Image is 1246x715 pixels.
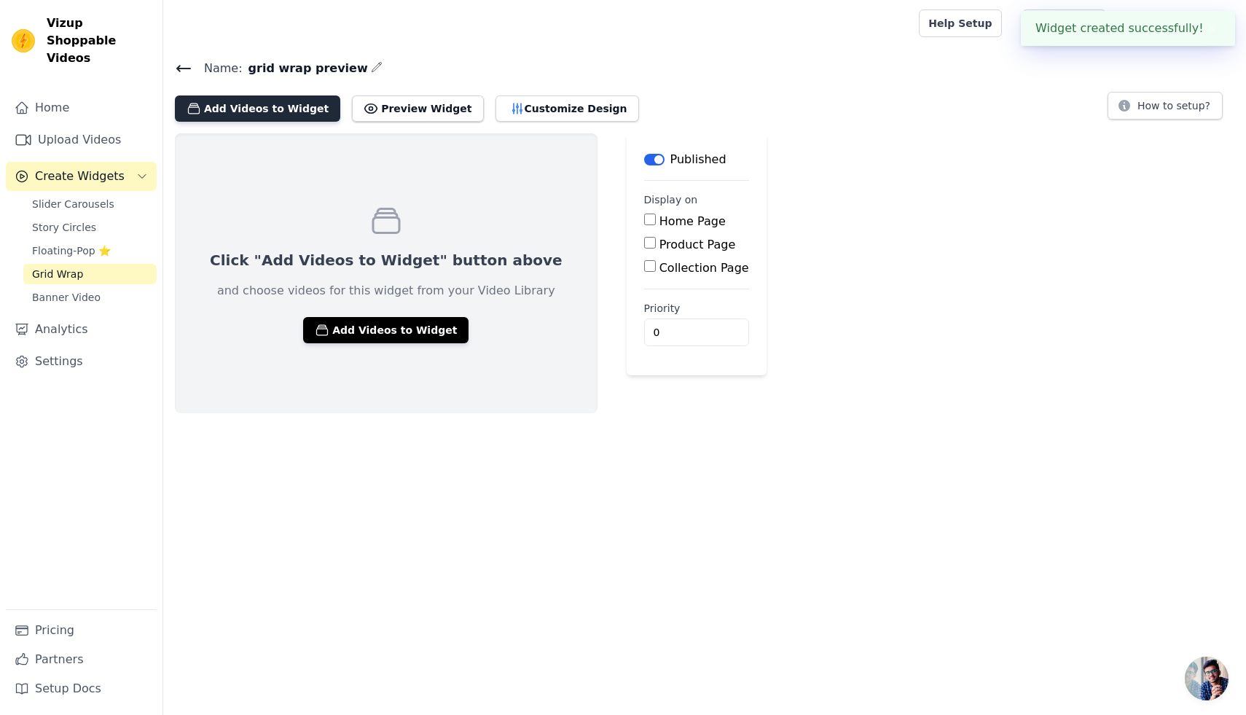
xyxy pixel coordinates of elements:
a: Floating-Pop ⭐ [23,241,157,261]
p: Click "Add Videos to Widget" button above [210,250,563,270]
button: How to setup? [1108,92,1223,120]
a: Banner Video [23,287,157,308]
span: Create Widgets [35,168,125,185]
span: Slider Carousels [32,197,114,211]
p: and choose videos for this widget from your Video Library [217,282,555,300]
a: Help Setup [919,9,1001,37]
a: Open chat [1185,657,1229,700]
div: Widget created successfully! [1021,11,1235,46]
button: Add Videos to Widget [175,95,340,122]
p: Car Model Store [1141,10,1234,36]
span: Floating-Pop ⭐ [32,243,111,258]
a: Setup Docs [6,674,157,703]
a: Book Demo [1022,9,1106,37]
span: Vizup Shoppable Videos [47,15,151,67]
button: C Car Model Store [1118,10,1234,36]
button: Add Videos to Widget [303,317,469,343]
span: Name: [192,60,243,77]
div: Edit Name [371,58,383,78]
span: Grid Wrap [32,267,83,281]
a: Slider Carousels [23,194,157,214]
legend: Display on [644,192,698,207]
span: Banner Video [32,290,101,305]
label: Home Page [659,214,726,228]
label: Collection Page [659,261,749,275]
a: Settings [6,347,157,376]
a: Partners [6,645,157,674]
a: Grid Wrap [23,264,157,284]
button: Customize Design [495,95,639,122]
a: Upload Videos [6,125,157,155]
label: Product Page [659,238,736,251]
span: Story Circles [32,220,96,235]
img: Vizup [12,29,35,52]
a: Pricing [6,616,157,645]
button: Preview Widget [352,95,483,122]
button: Create Widgets [6,162,157,191]
a: How to setup? [1108,102,1223,116]
label: Priority [644,301,749,316]
p: Published [670,151,726,168]
a: Story Circles [23,217,157,238]
span: grid wrap preview [243,60,368,77]
a: Home [6,93,157,122]
button: Close [1204,20,1220,37]
a: Analytics [6,315,157,344]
